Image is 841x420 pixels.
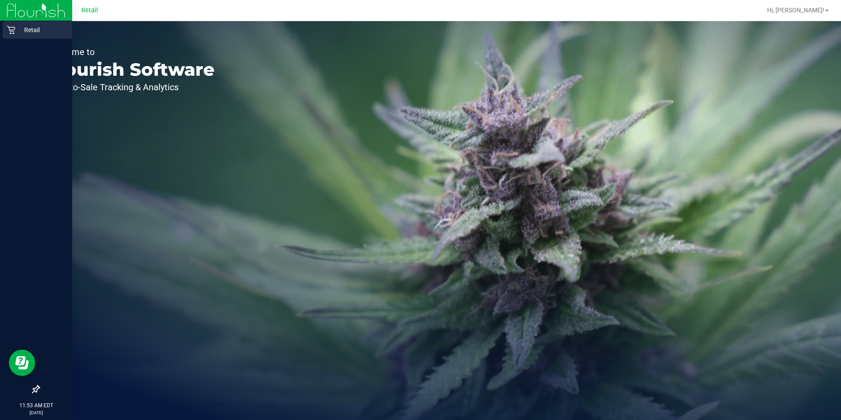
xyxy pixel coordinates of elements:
p: Seed-to-Sale Tracking & Analytics [48,83,215,92]
span: Retail [81,7,98,14]
p: Flourish Software [48,61,215,78]
p: Welcome to [48,48,215,56]
p: Retail [15,25,68,35]
span: Hi, [PERSON_NAME]! [767,7,824,14]
p: [DATE] [4,409,68,416]
inline-svg: Retail [7,26,15,34]
iframe: Resource center [9,350,35,376]
p: 11:53 AM EDT [4,402,68,409]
